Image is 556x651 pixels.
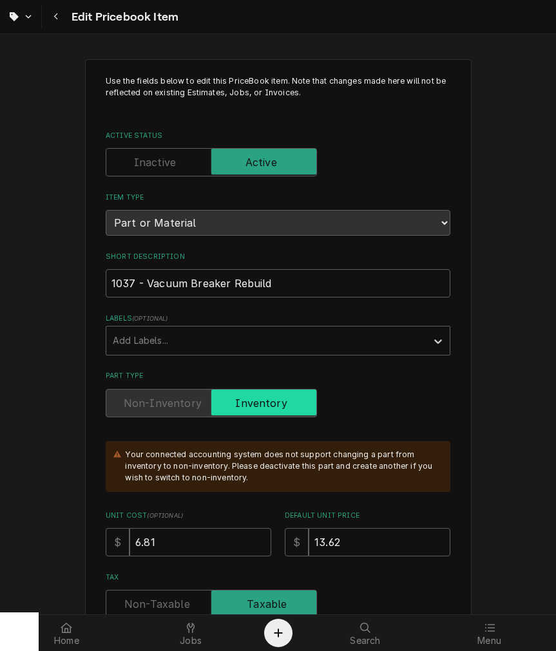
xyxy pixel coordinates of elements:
p: Use the fields below to edit this PriceBook item. Note that changes made here will not be reflect... [106,75,450,111]
div: Unit Cost [106,511,271,556]
div: Item Type [106,193,450,236]
div: Default Unit Price [285,511,450,556]
div: $ [106,528,129,556]
button: Navigate back [44,5,68,28]
span: ( optional ) [147,512,183,519]
input: Name used to describe this Part or Material [106,269,450,297]
label: Unit Cost [106,511,271,521]
div: Short Description [106,252,450,297]
label: Active Status [106,131,450,141]
div: Inventory [106,389,450,417]
label: Labels [106,314,450,324]
a: Menu [428,618,551,648]
div: Tax [106,572,450,618]
span: Home [54,636,79,646]
button: Create Object [264,619,292,647]
div: $ [285,528,309,556]
a: Go to Parts & Materials [3,5,39,28]
label: Item Type [106,193,450,203]
span: Edit Pricebook Item [68,8,178,26]
span: Jobs [180,636,202,646]
label: Tax [106,572,450,583]
a: Jobs [129,618,253,648]
span: Search [350,636,380,646]
div: Labels [106,314,450,355]
span: ( optional ) [132,315,168,322]
label: Short Description [106,252,450,262]
label: Default Unit Price [285,511,450,521]
div: Active Status [106,131,450,176]
a: Search [304,618,427,648]
div: Part Type [106,371,450,417]
label: Part Type [106,371,450,381]
a: Home [5,618,128,648]
span: Menu [477,636,501,646]
div: Your connected accounting system does not support changing a part from inventory to non-inventory... [125,449,437,484]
